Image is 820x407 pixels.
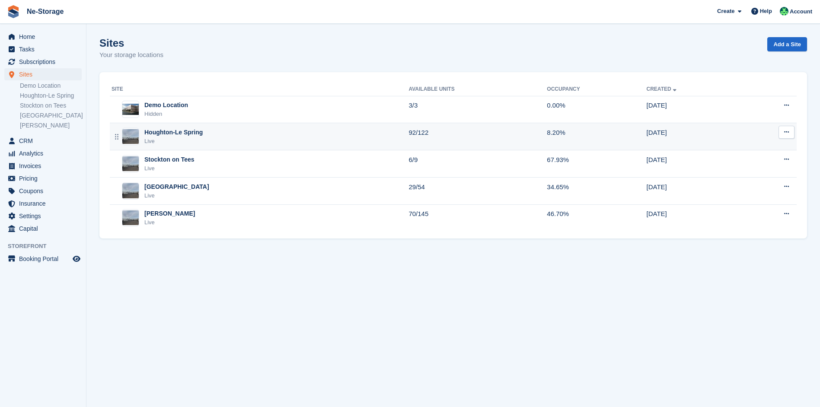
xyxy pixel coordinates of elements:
[4,43,82,55] a: menu
[122,156,139,171] img: Image of Stockton on Tees site
[4,210,82,222] a: menu
[122,104,139,115] img: Image of Demo Location site
[4,160,82,172] a: menu
[20,92,82,100] a: Houghton-Le Spring
[647,123,742,150] td: [DATE]
[408,123,547,150] td: 92/122
[20,82,82,90] a: Demo Location
[144,218,195,227] div: Live
[19,56,71,68] span: Subscriptions
[144,209,195,218] div: [PERSON_NAME]
[4,253,82,265] a: menu
[19,197,71,210] span: Insurance
[20,102,82,110] a: Stockton on Tees
[4,147,82,159] a: menu
[647,178,742,205] td: [DATE]
[4,197,82,210] a: menu
[23,4,67,19] a: Ne-Storage
[547,150,646,178] td: 67.93%
[647,150,742,178] td: [DATE]
[19,135,71,147] span: CRM
[547,123,646,150] td: 8.20%
[19,253,71,265] span: Booking Portal
[547,96,646,123] td: 0.00%
[71,254,82,264] a: Preview store
[99,50,163,60] p: Your storage locations
[547,178,646,205] td: 34.65%
[144,128,203,137] div: Houghton-Le Spring
[767,37,807,51] a: Add a Site
[760,7,772,16] span: Help
[20,121,82,130] a: [PERSON_NAME]
[19,147,71,159] span: Analytics
[4,135,82,147] a: menu
[110,83,408,96] th: Site
[19,210,71,222] span: Settings
[408,96,547,123] td: 3/3
[547,83,646,96] th: Occupancy
[144,182,209,191] div: [GEOGRAPHIC_DATA]
[144,101,188,110] div: Demo Location
[647,86,678,92] a: Created
[19,160,71,172] span: Invoices
[4,172,82,184] a: menu
[408,204,547,231] td: 70/145
[19,43,71,55] span: Tasks
[547,204,646,231] td: 46.70%
[19,223,71,235] span: Capital
[122,183,139,198] img: Image of Durham site
[8,242,86,251] span: Storefront
[144,137,203,146] div: Live
[4,223,82,235] a: menu
[7,5,20,18] img: stora-icon-8386f47178a22dfd0bd8f6a31ec36ba5ce8667c1dd55bd0f319d3a0aa187defe.svg
[122,129,139,144] img: Image of Houghton-Le Spring site
[408,83,547,96] th: Available Units
[408,150,547,178] td: 6/9
[20,111,82,120] a: [GEOGRAPHIC_DATA]
[4,68,82,80] a: menu
[4,185,82,197] a: menu
[790,7,812,16] span: Account
[408,178,547,205] td: 29/54
[780,7,788,16] img: Jay Johal
[19,185,71,197] span: Coupons
[647,204,742,231] td: [DATE]
[144,155,195,164] div: Stockton on Tees
[4,31,82,43] a: menu
[122,210,139,225] img: Image of Newton Aycliffe site
[19,68,71,80] span: Sites
[647,96,742,123] td: [DATE]
[99,37,163,49] h1: Sites
[144,110,188,118] div: Hidden
[717,7,734,16] span: Create
[4,56,82,68] a: menu
[19,31,71,43] span: Home
[144,191,209,200] div: Live
[144,164,195,173] div: Live
[19,172,71,184] span: Pricing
